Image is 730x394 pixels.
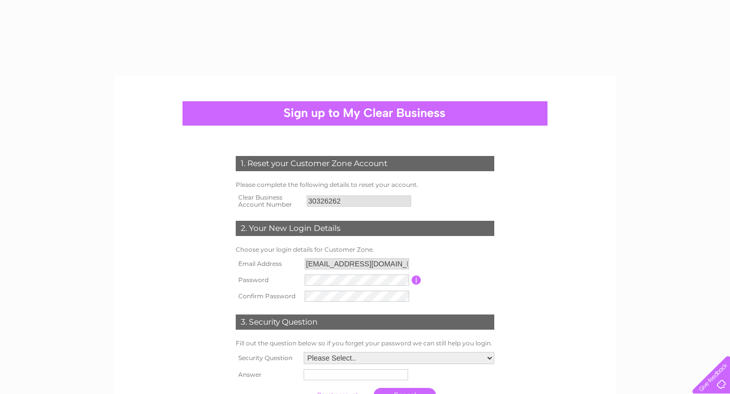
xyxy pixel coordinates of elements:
div: 3. Security Question [236,314,494,330]
div: 2. Your New Login Details [236,221,494,236]
th: Answer [233,367,301,383]
td: Choose your login details for Customer Zone. [233,244,497,256]
th: Confirm Password [233,288,302,304]
th: Password [233,272,302,288]
div: 1. Reset your Customer Zone Account [236,156,494,171]
td: Please complete the following details to reset your account. [233,179,497,191]
th: Email Address [233,256,302,272]
td: Fill out the question below so if you forget your password we can still help you login. [233,337,497,349]
input: Information [412,275,421,285]
th: Clear Business Account Number [233,191,304,211]
th: Security Question [233,349,301,367]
